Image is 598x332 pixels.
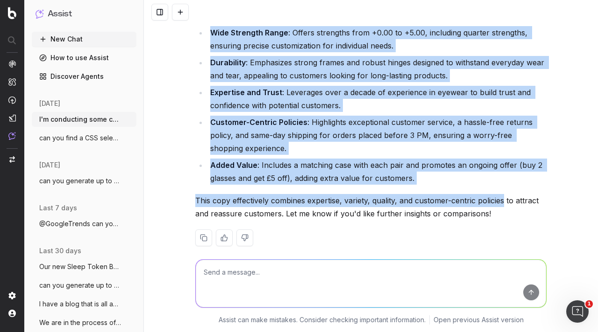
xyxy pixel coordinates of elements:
[39,219,121,228] span: @GoogleTrends can you analyse google tre
[566,300,589,323] iframe: Intercom live chat
[210,58,246,67] strong: Durability
[39,246,81,256] span: last 30 days
[39,318,121,327] span: We are in the process of developing a ne
[585,300,593,308] span: 1
[210,88,282,97] strong: Expertise and Trust
[8,132,16,140] img: Assist
[32,50,136,65] a: How to use Assist
[207,86,547,112] li: : Leverages over a decade of experience in eyewear to build trust and confidence with potential c...
[195,194,547,220] p: This copy effectively combines expertise, variety, quality, and customer-centric policies to attr...
[8,78,16,86] img: Intelligence
[8,114,16,122] img: Studio
[207,56,547,82] li: : Emphasizes strong frames and robust hinges designed to withstand everyday wear and tear, appeal...
[219,315,426,325] p: Assist can make mistakes. Consider checking important information.
[39,115,121,124] span: I'm conducting some competitor research
[434,315,524,325] a: Open previous Assist version
[32,297,136,311] button: I have a blog that is all about Baby's F
[32,112,136,127] button: I'm conducting some competitor research
[39,281,121,290] span: can you generate up to 2 meta descriptio
[8,7,16,19] img: Botify logo
[32,278,136,293] button: can you generate up to 2 meta descriptio
[210,28,288,37] strong: Wide Strength Range
[39,299,121,309] span: I have a blog that is all about Baby's F
[207,116,547,155] li: : Highlights exceptional customer service, a hassle-free returns policy, and same-day shipping fo...
[39,203,77,213] span: last 7 days
[32,32,136,47] button: New Chat
[210,160,257,170] strong: Added Value
[36,7,133,21] button: Assist
[207,159,547,185] li: : Includes a matching case with each pair and promotes an ongoing offer (buy 2 glasses and get £5...
[8,310,16,317] img: My account
[32,69,136,84] a: Discover Agents
[39,262,121,271] span: Our new Sleep Token Band Tshirts are a m
[32,173,136,188] button: can you generate up to 3 meta titles for
[32,259,136,274] button: Our new Sleep Token Band Tshirts are a m
[36,9,44,18] img: Assist
[32,315,136,330] button: We are in the process of developing a ne
[32,131,136,145] button: can you find a CSS selector that will ex
[39,133,121,143] span: can you find a CSS selector that will ex
[39,176,121,186] span: can you generate up to 3 meta titles for
[207,26,547,52] li: : Offers strengths from +0.00 to +5.00, including quarter strengths, ensuring precise customizati...
[8,96,16,104] img: Activation
[8,60,16,68] img: Analytics
[39,99,60,108] span: [DATE]
[48,7,72,21] h1: Assist
[8,292,16,299] img: Setting
[9,156,15,163] img: Switch project
[210,118,307,127] strong: Customer-Centric Policies
[32,216,136,231] button: @GoogleTrends can you analyse google tre
[39,160,60,170] span: [DATE]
